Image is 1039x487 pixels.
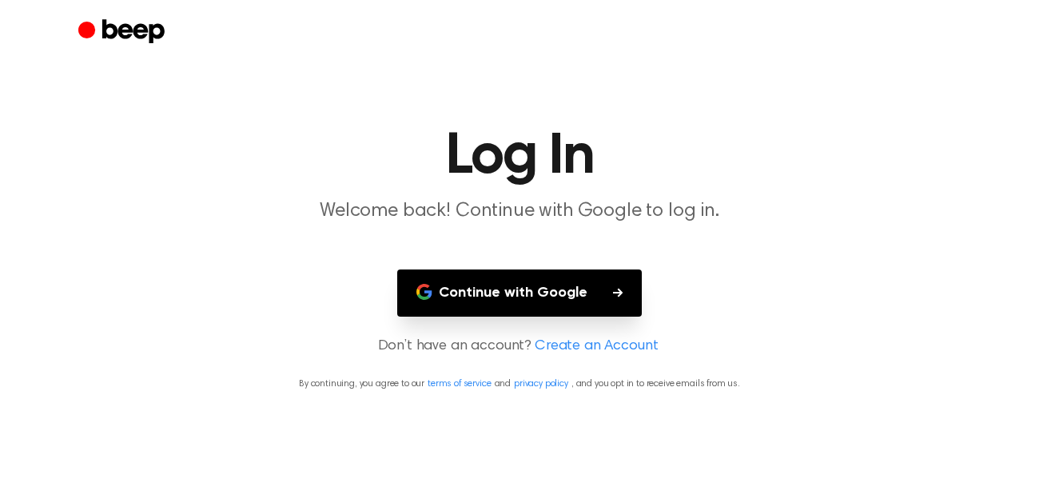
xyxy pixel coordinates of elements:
a: terms of service [428,379,491,389]
p: By continuing, you agree to our and , and you opt in to receive emails from us. [19,377,1020,391]
p: Welcome back! Continue with Google to log in. [213,198,826,225]
a: Create an Account [535,336,658,357]
button: Continue with Google [397,269,642,317]
a: privacy policy [514,379,568,389]
a: Beep [78,17,169,48]
h1: Log In [110,128,929,186]
p: Don’t have an account? [19,336,1020,357]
